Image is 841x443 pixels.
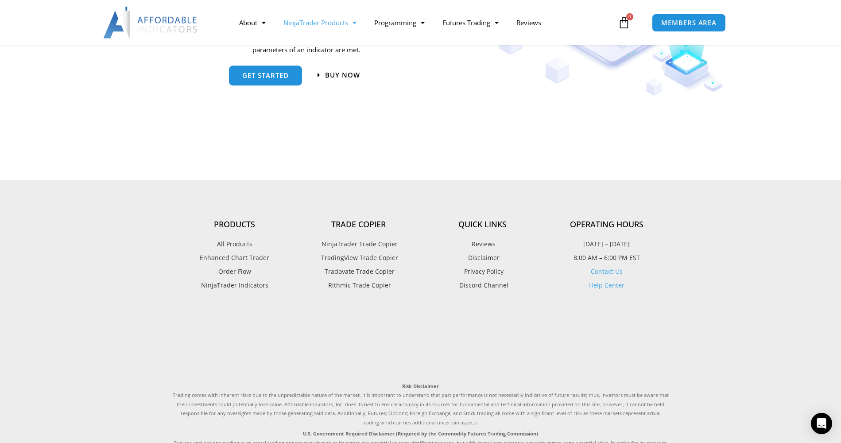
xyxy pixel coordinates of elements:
p: [DATE] – [DATE] [545,238,669,250]
h4: Quick Links [421,220,545,229]
strong: U.S. Government Required Disclaimer (Required by the Commodity Futures Trading Commission) [303,430,538,437]
span: All Products [217,238,252,250]
img: LogoAI | Affordable Indicators – NinjaTrader [103,7,198,39]
a: Privacy Policy [421,266,545,277]
a: Programming [365,12,434,33]
span: get started [242,72,289,79]
p: Trading comes with inherent risks due to the unpredictable nature of the market. It is important ... [173,382,669,427]
a: Rithmic Trade Copier [297,280,421,291]
a: MEMBERS AREA [652,14,726,32]
a: NinjaTrader Indicators [173,280,297,291]
span: Rithmic Trade Copier [326,280,391,291]
span: Order Flow [218,266,251,277]
a: 0 [605,10,643,35]
span: 0 [626,13,633,20]
a: Reviews [421,238,545,250]
a: TradingView Trade Copier [297,252,421,264]
a: Reviews [508,12,550,33]
span: Discord Channel [457,280,508,291]
h4: Trade Copier [297,220,421,229]
a: NinjaTrader Trade Copier [297,238,421,250]
nav: Menu [230,12,616,33]
a: Buy now [318,72,360,78]
a: Order Flow [173,266,297,277]
a: Contact Us [591,267,623,276]
a: Discord Channel [421,280,545,291]
a: All Products [173,238,297,250]
span: NinjaTrader Indicators [201,280,268,291]
span: Buy now [325,72,360,78]
strong: Risk Disclaimer [402,383,439,389]
span: Tradovate Trade Copier [322,266,395,277]
span: Disclaimer [466,252,500,264]
a: Enhanced Chart Trader [173,252,297,264]
iframe: Customer reviews powered by Trustpilot [173,311,669,373]
a: Tradovate Trade Copier [297,266,421,277]
span: TradingView Trade Copier [319,252,398,264]
a: NinjaTrader Products [275,12,365,33]
h4: Operating Hours [545,220,669,229]
span: Privacy Policy [462,266,504,277]
h4: Products [173,220,297,229]
p: 8:00 AM – 6:00 PM EST [545,252,669,264]
a: Disclaimer [421,252,545,264]
a: About [230,12,275,33]
a: Help Center [589,281,624,289]
span: Reviews [469,238,496,250]
span: Enhanced Chart Trader [200,252,269,264]
div: Open Intercom Messenger [811,413,832,434]
a: get started [229,66,302,85]
a: Futures Trading [434,12,508,33]
span: NinjaTrader Trade Copier [319,238,398,250]
span: MEMBERS AREA [661,19,717,26]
